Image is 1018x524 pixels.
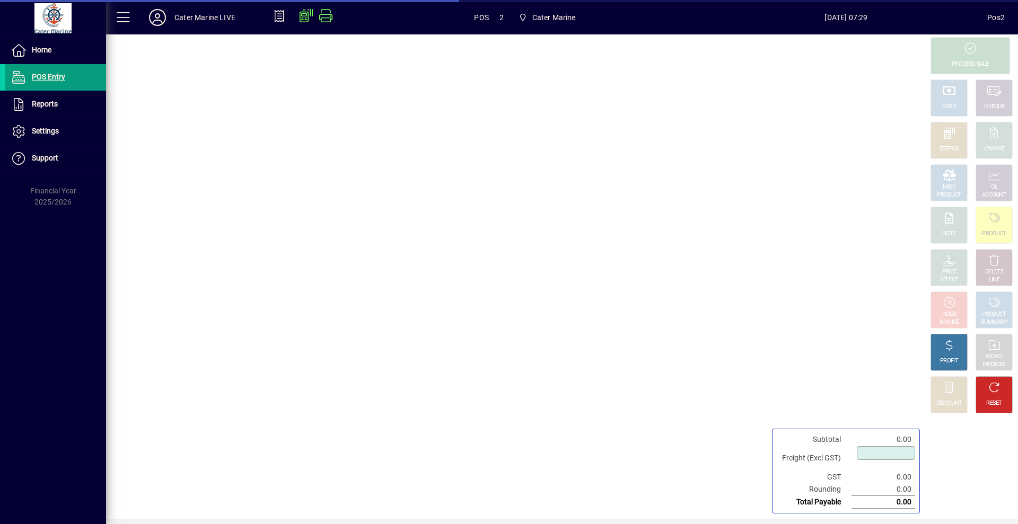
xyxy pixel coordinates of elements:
td: Total Payable [777,496,852,509]
div: RECALL [985,353,1004,361]
div: CASH [942,103,956,111]
div: PRODUCT [982,230,1006,238]
div: PRODUCT [937,191,961,199]
div: PROCESS SALE [952,60,989,68]
span: Reports [32,100,58,108]
span: POS Entry [32,73,65,81]
span: Support [32,154,58,162]
td: 0.00 [852,496,915,509]
td: Subtotal [777,433,852,446]
div: PRICE [942,268,956,276]
div: HOLD [942,310,956,318]
div: INVOICE [939,318,959,326]
td: 0.00 [852,433,915,446]
div: LINE [989,276,999,284]
div: SUMMARY [981,318,1007,326]
td: 0.00 [852,483,915,496]
div: DELETE [985,268,1003,276]
td: GST [777,471,852,483]
div: Pos2 [987,9,1005,26]
button: Profile [141,8,174,27]
td: 0.00 [852,471,915,483]
div: DISCOUNT [936,399,962,407]
span: 2 [499,9,504,26]
a: Reports [5,91,106,118]
div: ACCOUNT [982,191,1006,199]
div: MISC [943,183,955,191]
span: Settings [32,127,59,135]
a: Support [5,145,106,172]
div: INVOICES [982,361,1005,369]
td: Rounding [777,483,852,496]
div: RESET [986,399,1002,407]
div: NOTE [942,230,956,238]
div: CHARGE [984,145,1005,153]
a: Settings [5,118,106,145]
a: Home [5,37,106,64]
div: CHEQUE [984,103,1004,111]
div: PRODUCT [982,310,1006,318]
div: SELECT [940,276,959,284]
span: Cater Marine [514,8,580,27]
span: POS [474,9,489,26]
span: Cater Marine [532,9,576,26]
span: Home [32,46,51,54]
div: EFTPOS [940,145,959,153]
td: Freight (Excl GST) [777,446,852,471]
div: PROFIT [940,357,958,365]
span: [DATE] 07:29 [705,9,988,26]
div: Cater Marine LIVE [174,9,235,26]
div: GL [991,183,998,191]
